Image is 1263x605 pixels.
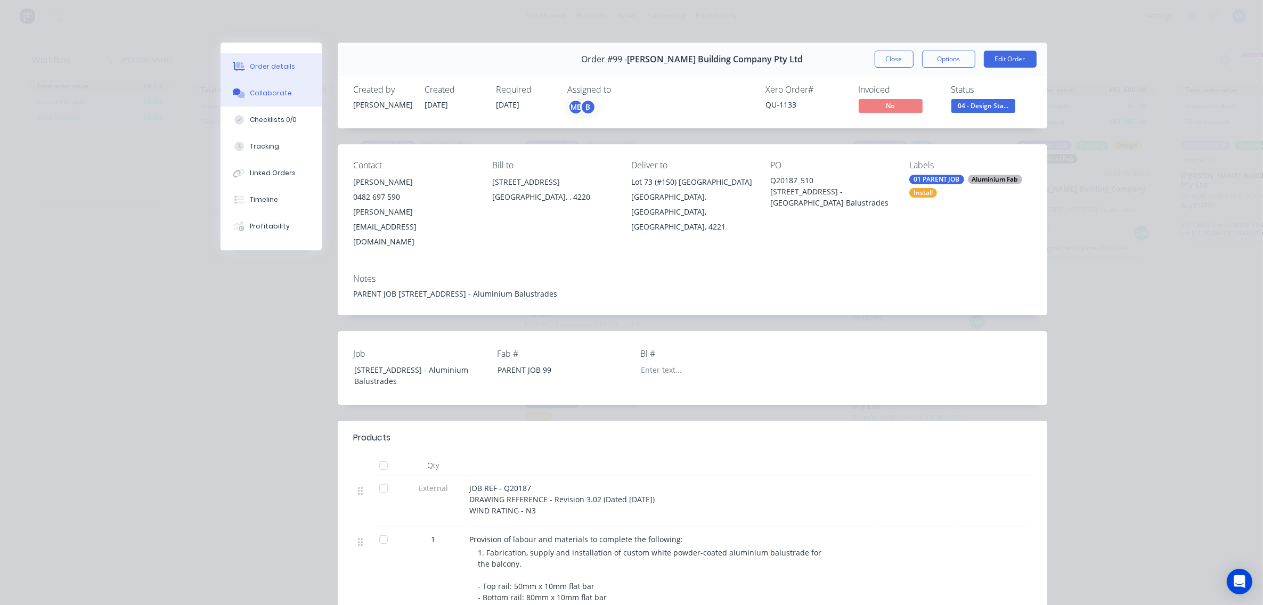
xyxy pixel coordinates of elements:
button: MEB [568,99,596,115]
div: [STREET_ADDRESS] - Aluminium Balustrades [346,362,479,389]
div: Created [425,85,484,95]
div: Notes [354,274,1031,284]
div: B [580,99,596,115]
div: Created by [354,85,412,95]
span: [DATE] [425,100,449,110]
div: Invoiced [859,85,939,95]
span: 1 [431,534,436,545]
div: PO [770,160,892,170]
div: Install [909,188,937,198]
div: Order details [250,62,295,71]
label: Bl # [640,347,773,360]
div: Aluminium Fab [968,175,1022,184]
button: Timeline [221,186,322,213]
div: Lot 73 (#150) [GEOGRAPHIC_DATA][GEOGRAPHIC_DATA], [GEOGRAPHIC_DATA], [GEOGRAPHIC_DATA], 4221 [631,175,753,234]
label: Job [354,347,487,360]
div: ME [568,99,584,115]
div: Contact [354,160,476,170]
div: Status [951,85,1031,95]
span: No [859,99,923,112]
div: Profitability [250,222,290,231]
label: Fab # [497,347,630,360]
div: [STREET_ADDRESS] [492,175,614,190]
div: [PERSON_NAME] [354,99,412,110]
button: 04 - Design Sta... [951,99,1015,115]
div: [PERSON_NAME] [354,175,476,190]
div: Assigned to [568,85,674,95]
div: Products [354,431,391,444]
button: Order details [221,53,322,80]
div: PARENT JOB 99 [489,362,622,378]
span: Order #99 - [582,54,628,64]
div: Open Intercom Messenger [1227,569,1252,594]
span: JOB REF - Q20187 DRAWING REFERENCE - Revision 3.02 (Dated [DATE]) WIND RATING - N3 [470,483,655,516]
div: Collaborate [250,88,292,98]
button: Linked Orders [221,160,322,186]
div: [PERSON_NAME][EMAIL_ADDRESS][DOMAIN_NAME] [354,205,476,249]
div: [GEOGRAPHIC_DATA], , 4220 [492,190,614,205]
div: Xero Order # [766,85,846,95]
span: 04 - Design Sta... [951,99,1015,112]
button: Edit Order [984,51,1037,68]
span: [PERSON_NAME] Building Company Pty Ltd [628,54,803,64]
div: QU-1133 [766,99,846,110]
div: Timeline [250,195,278,205]
div: PARENT JOB [STREET_ADDRESS] - Aluminium Balustrades [354,288,1031,299]
div: Deliver to [631,160,753,170]
div: Checklists 0/0 [250,115,297,125]
div: Qty [402,455,466,476]
span: External [406,483,461,494]
button: Options [922,51,975,68]
span: [DATE] [496,100,520,110]
button: Checklists 0/0 [221,107,322,133]
div: Linked Orders [250,168,296,178]
div: Bill to [492,160,614,170]
div: 0482 697 590 [354,190,476,205]
div: [GEOGRAPHIC_DATA], [GEOGRAPHIC_DATA], [GEOGRAPHIC_DATA], 4221 [631,190,753,234]
button: Profitability [221,213,322,240]
div: Tracking [250,142,279,151]
button: Collaborate [221,80,322,107]
div: [PERSON_NAME]0482 697 590[PERSON_NAME][EMAIL_ADDRESS][DOMAIN_NAME] [354,175,476,249]
button: Close [875,51,914,68]
div: Required [496,85,555,95]
div: 01 PARENT JOB [909,175,964,184]
span: Provision of labour and materials to complete the following: [470,534,683,544]
div: [STREET_ADDRESS][GEOGRAPHIC_DATA], , 4220 [492,175,614,209]
div: Labels [909,160,1031,170]
div: Lot 73 (#150) [GEOGRAPHIC_DATA] [631,175,753,190]
button: Tracking [221,133,322,160]
div: Q20187_510 [STREET_ADDRESS] - [GEOGRAPHIC_DATA] Balustrades [770,175,892,208]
